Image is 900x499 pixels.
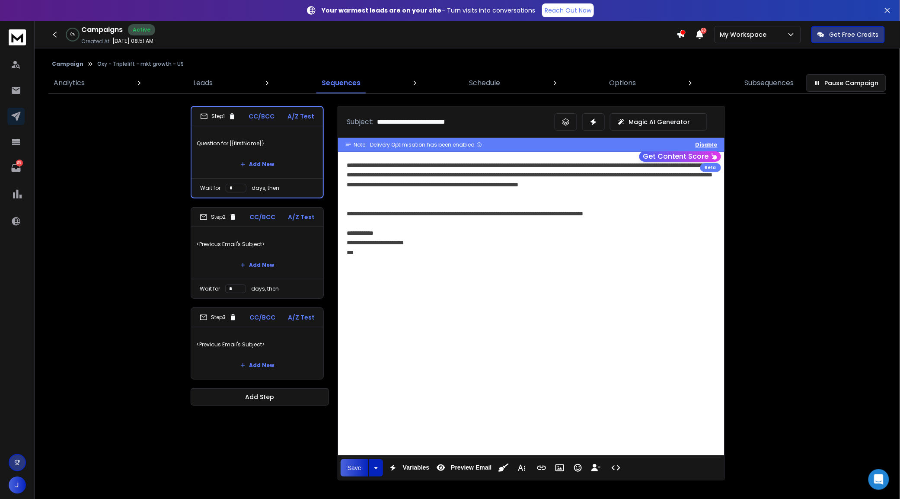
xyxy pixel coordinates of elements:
button: J [9,477,26,494]
p: 0 % [70,32,75,37]
p: Wait for [200,185,220,192]
li: Step3CC/BCCA/Z Test<Previous Email's Subject>Add New [191,307,324,380]
div: Step 1 [200,112,236,120]
p: Schedule [469,78,501,88]
button: Code View [608,459,624,477]
p: Subsequences [745,78,794,88]
p: Magic AI Generator [629,118,690,126]
a: Subsequences [740,73,799,93]
p: CC/BCC [249,213,275,221]
p: Leads [194,78,213,88]
p: Options [609,78,636,88]
span: Variables [401,464,431,471]
div: Delivery Optimisation has been enabled [370,141,482,148]
p: Created At: [81,38,111,45]
p: <Previous Email's Subject> [196,333,318,357]
button: Get Free Credits [811,26,885,43]
button: Save [341,459,368,477]
p: CC/BCC [249,313,275,322]
button: Emoticons [570,459,586,477]
button: Add New [233,156,281,173]
img: logo [9,29,26,45]
span: 50 [701,28,707,34]
button: Campaign [52,61,83,67]
button: Insert Link (Ctrl+K) [533,459,550,477]
button: Add New [233,357,281,374]
button: Insert Image (Ctrl+P) [552,459,568,477]
p: Reach Out Now [545,6,591,15]
p: My Workspace [720,30,770,39]
p: A/Z Test [288,213,315,221]
button: Disable [696,141,718,148]
div: Open Intercom Messenger [868,469,889,490]
p: CC/BCC [249,112,275,121]
p: Oxy - Triplelift - mkt growth - US [97,61,184,67]
li: Step2CC/BCCA/Z Test<Previous Email's Subject>Add NewWait fordays, then [191,207,324,299]
p: days, then [251,285,279,292]
button: Preview Email [433,459,493,477]
a: Leads [188,73,218,93]
p: Question for {{firstName}} [197,131,318,156]
button: More Text [514,459,530,477]
button: Magic AI Generator [610,113,707,131]
p: A/Z Test [288,313,315,322]
div: Step 3 [200,313,237,321]
h1: Campaigns [81,25,123,35]
a: Analytics [48,73,90,93]
li: Step1CC/BCCA/Z TestQuestion for {{firstName}}Add NewWait fordays, then [191,106,324,198]
button: Insert Unsubscribe Link [588,459,604,477]
p: – Turn visits into conversations [322,6,535,15]
button: Add New [233,256,281,274]
a: Options [604,73,641,93]
a: Reach Out Now [542,3,594,17]
p: Get Free Credits [830,30,879,39]
a: Schedule [464,73,506,93]
button: Clean HTML [495,459,512,477]
div: Step 2 [200,213,237,221]
strong: Your warmest leads are on your site [322,6,441,15]
p: <Previous Email's Subject> [196,232,318,256]
a: Sequences [316,73,366,93]
div: Active [128,24,155,35]
button: Get Content Score [639,151,721,162]
span: Note: [354,141,367,148]
button: Pause Campaign [806,74,886,92]
p: A/Z Test [287,112,314,121]
p: [DATE] 08:51 AM [112,38,153,45]
p: Wait for [200,285,220,292]
p: 39 [16,160,23,166]
p: Sequences [322,78,361,88]
button: Variables [385,459,431,477]
div: Beta [700,163,721,172]
p: days, then [252,185,279,192]
button: Add Step [191,388,329,406]
p: Analytics [54,78,85,88]
a: 39 [7,160,25,177]
p: Subject: [347,117,373,127]
span: Preview Email [449,464,493,471]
